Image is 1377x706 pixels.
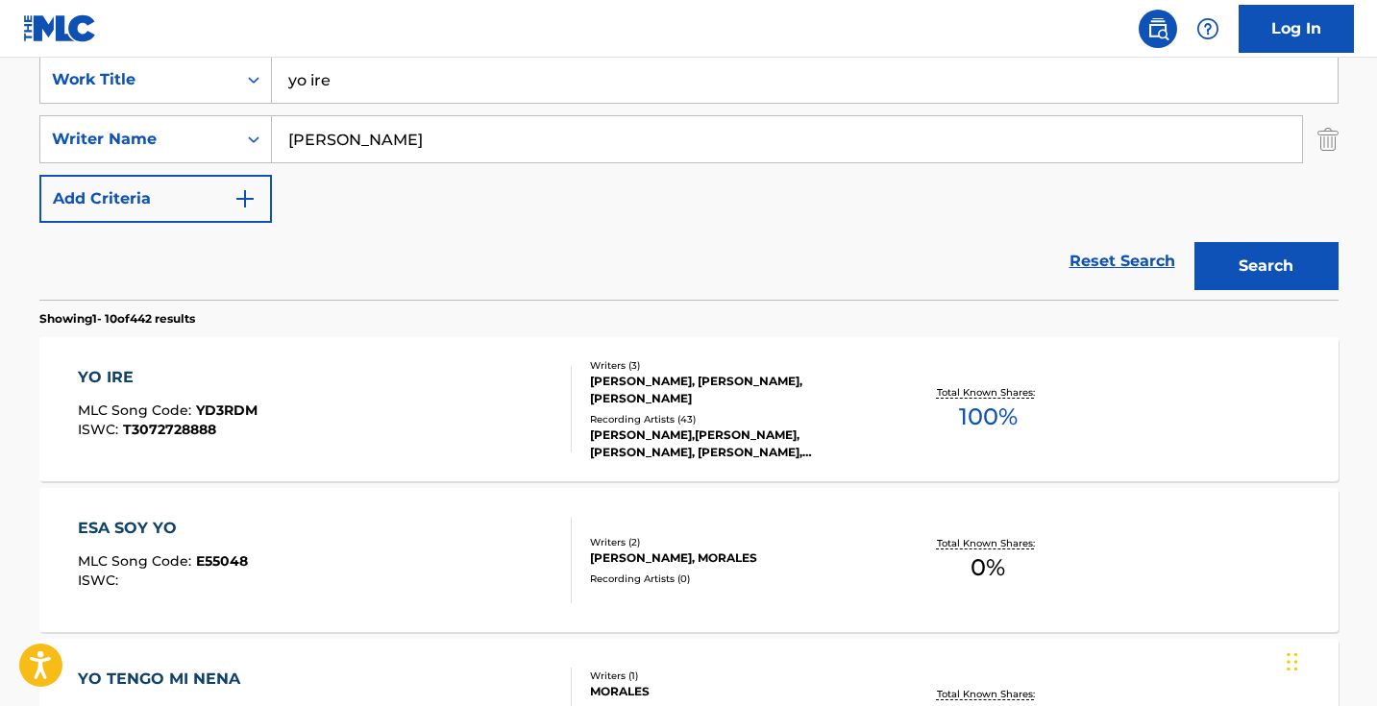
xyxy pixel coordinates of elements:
button: Add Criteria [39,175,272,223]
span: 0 % [971,550,1005,585]
button: Search [1194,242,1339,290]
div: MORALES [590,683,880,700]
span: E55048 [196,552,248,570]
div: YO IRE [78,366,258,389]
div: Writers ( 2 ) [590,535,880,549]
div: Recording Artists ( 43 ) [590,412,880,426]
img: MLC Logo [23,14,97,42]
span: MLC Song Code : [78,402,196,419]
p: Total Known Shares: [937,687,1040,701]
div: Help [1189,10,1227,48]
form: Search Form [39,56,1339,300]
a: Reset Search [1060,240,1185,282]
a: ESA SOY YOMLC Song Code:E55048ISWC:Writers (2)[PERSON_NAME], MORALESRecording Artists (0)Total Kn... [39,488,1339,632]
span: 100 % [959,400,1018,434]
p: Total Known Shares: [937,385,1040,400]
p: Showing 1 - 10 of 442 results [39,310,195,328]
div: Work Title [52,68,225,91]
span: YD3RDM [196,402,258,419]
p: Total Known Shares: [937,536,1040,550]
img: search [1146,17,1169,40]
div: [PERSON_NAME], MORALES [590,549,880,567]
img: Delete Criterion [1317,115,1339,163]
span: ISWC : [78,421,123,438]
div: [PERSON_NAME], [PERSON_NAME], [PERSON_NAME] [590,373,880,407]
div: Writer Name [52,128,225,151]
div: YO TENGO MI NENA [78,668,252,691]
div: Drag [1287,633,1298,691]
a: Public Search [1139,10,1177,48]
a: YO IREMLC Song Code:YD3RDMISWC:T3072728888Writers (3)[PERSON_NAME], [PERSON_NAME], [PERSON_NAME]R... [39,337,1339,481]
a: Log In [1239,5,1354,53]
span: T3072728888 [123,421,216,438]
div: Recording Artists ( 0 ) [590,572,880,586]
div: [PERSON_NAME],[PERSON_NAME],[PERSON_NAME], [PERSON_NAME], [PERSON_NAME], [PERSON_NAME], [PERSON_N... [590,426,880,461]
div: Writers ( 3 ) [590,358,880,373]
span: MLC Song Code : [78,552,196,570]
iframe: Chat Widget [1281,614,1377,706]
div: Writers ( 1 ) [590,669,880,683]
img: 9d2ae6d4665cec9f34b9.svg [234,187,257,210]
span: ISWC : [78,572,123,589]
div: ESA SOY YO [78,517,248,540]
img: help [1196,17,1219,40]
